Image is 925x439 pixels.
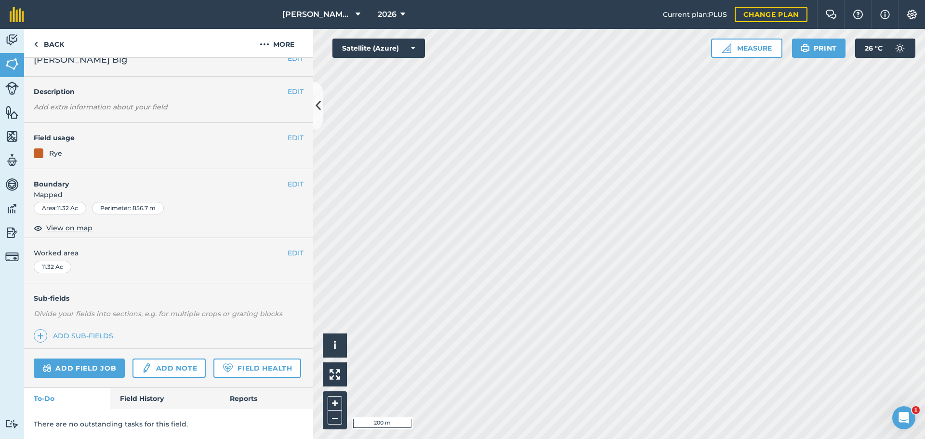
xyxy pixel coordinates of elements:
[865,39,883,58] span: 26 ° C
[5,419,19,428] img: svg+xml;base64,PD94bWwgdmVyc2lvbj0iMS4wIiBlbmNvZGluZz0idXRmLTgiPz4KPCEtLSBHZW5lcmF0b3I6IEFkb2JlIE...
[92,202,164,214] div: Perimeter : 856.7 m
[825,10,837,19] img: Two speech bubbles overlapping with the left bubble in the forefront
[892,406,915,429] iframe: Intercom live chat
[328,411,342,425] button: –
[24,388,110,409] a: To-Do
[722,43,731,53] img: Ruler icon
[34,222,92,234] button: View on map
[5,33,19,47] img: svg+xml;base64,PD94bWwgdmVyc2lvbj0iMS4wIiBlbmNvZGluZz0idXRmLTgiPz4KPCEtLSBHZW5lcmF0b3I6IEFkb2JlIE...
[24,189,313,200] span: Mapped
[735,7,807,22] a: Change plan
[24,293,313,304] h4: Sub-fields
[34,329,117,343] a: Add sub-fields
[34,359,125,378] a: Add field job
[333,339,336,351] span: i
[792,39,846,58] button: Print
[110,388,220,409] a: Field History
[328,396,342,411] button: +
[5,105,19,120] img: svg+xml;base64,PHN2ZyB4bWxucz0iaHR0cDovL3d3dy53My5vcmcvMjAwMC9zdmciIHdpZHRoPSI1NiIgaGVpZ2h0PSI2MC...
[5,226,19,240] img: svg+xml;base64,PD94bWwgdmVyc2lvbj0iMS4wIiBlbmNvZGluZz0idXRmLTgiPz4KPCEtLSBHZW5lcmF0b3I6IEFkb2JlIE...
[49,148,62,159] div: Rye
[5,177,19,192] img: svg+xml;base64,PD94bWwgdmVyc2lvbj0iMS4wIiBlbmNvZGluZz0idXRmLTgiPz4KPCEtLSBHZW5lcmF0b3I6IEFkb2JlIE...
[34,248,304,258] span: Worked area
[141,362,152,374] img: svg+xml;base64,PD94bWwgdmVyc2lvbj0iMS4wIiBlbmNvZGluZz0idXRmLTgiPz4KPCEtLSBHZW5lcmF0b3I6IEFkb2JlIE...
[34,103,168,111] em: Add extra information about your field
[5,129,19,144] img: svg+xml;base64,PHN2ZyB4bWxucz0iaHR0cDovL3d3dy53My5vcmcvMjAwMC9zdmciIHdpZHRoPSI1NiIgaGVpZ2h0PSI2MC...
[34,309,282,318] em: Divide your fields into sections, e.g. for multiple crops or grazing blocks
[34,39,38,50] img: svg+xml;base64,PHN2ZyB4bWxucz0iaHR0cDovL3d3dy53My5vcmcvMjAwMC9zdmciIHdpZHRoPSI5IiBoZWlnaHQ9IjI0Ii...
[855,39,915,58] button: 26 °C
[288,179,304,189] button: EDIT
[330,369,340,380] img: Four arrows, one pointing top left, one top right, one bottom right and the last bottom left
[906,10,918,19] img: A cog icon
[711,39,782,58] button: Measure
[332,39,425,58] button: Satellite (Azure)
[241,29,313,57] button: More
[37,330,44,342] img: svg+xml;base64,PHN2ZyB4bWxucz0iaHR0cDovL3d3dy53My5vcmcvMjAwMC9zdmciIHdpZHRoPSIxNCIgaGVpZ2h0PSIyNC...
[288,86,304,97] button: EDIT
[890,39,910,58] img: svg+xml;base64,PD94bWwgdmVyc2lvbj0iMS4wIiBlbmNvZGluZz0idXRmLTgiPz4KPCEtLSBHZW5lcmF0b3I6IEFkb2JlIE...
[880,9,890,20] img: svg+xml;base64,PHN2ZyB4bWxucz0iaHR0cDovL3d3dy53My5vcmcvMjAwMC9zdmciIHdpZHRoPSIxNyIgaGVpZ2h0PSIxNy...
[5,153,19,168] img: svg+xml;base64,PD94bWwgdmVyc2lvbj0iMS4wIiBlbmNvZGluZz0idXRmLTgiPz4KPCEtLSBHZW5lcmF0b3I6IEFkb2JlIE...
[288,53,304,64] button: EDIT
[912,406,920,414] span: 1
[323,333,347,358] button: i
[288,248,304,258] button: EDIT
[260,39,269,50] img: svg+xml;base64,PHN2ZyB4bWxucz0iaHR0cDovL3d3dy53My5vcmcvMjAwMC9zdmciIHdpZHRoPSIyMCIgaGVpZ2h0PSIyNC...
[220,388,313,409] a: Reports
[288,133,304,143] button: EDIT
[663,9,727,20] span: Current plan : PLUS
[34,222,42,234] img: svg+xml;base64,PHN2ZyB4bWxucz0iaHR0cDovL3d3dy53My5vcmcvMjAwMC9zdmciIHdpZHRoPSIxOCIgaGVpZ2h0PSIyNC...
[801,42,810,54] img: svg+xml;base64,PHN2ZyB4bWxucz0iaHR0cDovL3d3dy53My5vcmcvMjAwMC9zdmciIHdpZHRoPSIxOSIgaGVpZ2h0PSIyNC...
[5,81,19,95] img: svg+xml;base64,PD94bWwgdmVyc2lvbj0iMS4wIiBlbmNvZGluZz0idXRmLTgiPz4KPCEtLSBHZW5lcmF0b3I6IEFkb2JlIE...
[24,29,74,57] a: Back
[42,362,52,374] img: svg+xml;base64,PD94bWwgdmVyc2lvbj0iMS4wIiBlbmNvZGluZz0idXRmLTgiPz4KPCEtLSBHZW5lcmF0b3I6IEFkb2JlIE...
[34,202,86,214] div: Area : 11.32 Ac
[5,57,19,71] img: svg+xml;base64,PHN2ZyB4bWxucz0iaHR0cDovL3d3dy53My5vcmcvMjAwMC9zdmciIHdpZHRoPSI1NiIgaGVpZ2h0PSI2MC...
[46,223,92,233] span: View on map
[34,86,304,97] h4: Description
[34,53,127,67] span: [PERSON_NAME] Big
[24,169,288,189] h4: Boundary
[378,9,396,20] span: 2026
[282,9,352,20] span: [PERSON_NAME] Family Farms
[213,359,301,378] a: Field Health
[34,419,304,429] p: There are no outstanding tasks for this field.
[34,261,71,273] div: 11.32 Ac
[5,250,19,264] img: svg+xml;base64,PD94bWwgdmVyc2lvbj0iMS4wIiBlbmNvZGluZz0idXRmLTgiPz4KPCEtLSBHZW5lcmF0b3I6IEFkb2JlIE...
[5,201,19,216] img: svg+xml;base64,PD94bWwgdmVyc2lvbj0iMS4wIiBlbmNvZGluZz0idXRmLTgiPz4KPCEtLSBHZW5lcmF0b3I6IEFkb2JlIE...
[852,10,864,19] img: A question mark icon
[34,133,288,143] h4: Field usage
[10,7,24,22] img: fieldmargin Logo
[132,359,206,378] a: Add note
